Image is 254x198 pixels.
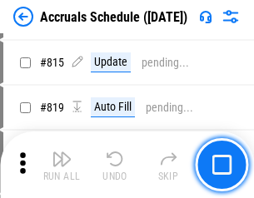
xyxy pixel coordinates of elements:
img: Support [199,10,212,23]
img: Settings menu [221,7,241,27]
div: pending... [146,101,193,114]
div: Update [91,52,131,72]
span: # 819 [40,101,64,114]
div: pending... [142,57,189,69]
img: Back [13,7,33,27]
div: Accruals Schedule ([DATE]) [40,9,187,25]
div: Auto Fill [91,97,135,117]
img: Main button [212,155,232,175]
span: # 815 [40,56,64,69]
